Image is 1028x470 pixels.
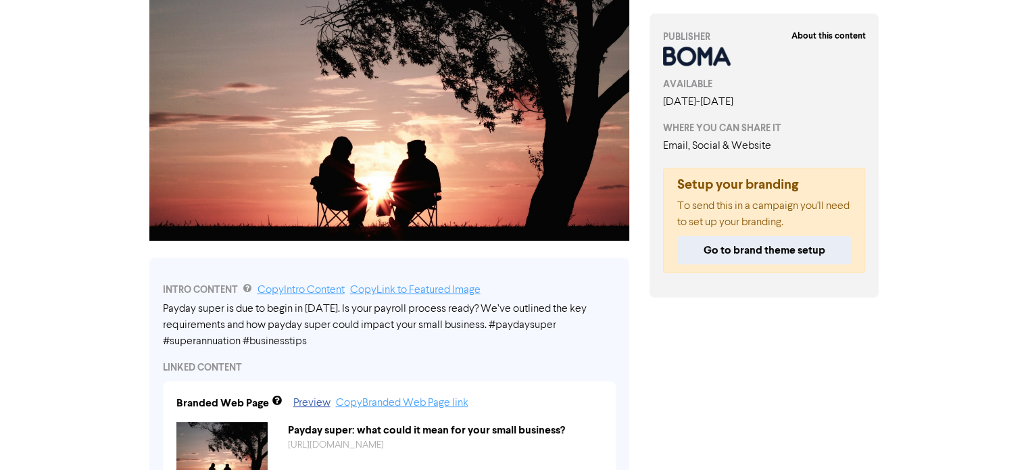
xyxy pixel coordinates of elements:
[677,177,852,193] h5: Setup your branding
[677,236,852,264] button: Go to brand theme setup
[278,422,612,438] div: Payday super: what could it mean for your small business?
[350,285,481,296] a: Copy Link to Featured Image
[663,138,866,154] div: Email, Social & Website
[663,30,866,44] div: PUBLISHER
[663,94,866,110] div: [DATE] - [DATE]
[258,285,345,296] a: Copy Intro Content
[791,30,865,41] strong: About this content
[163,360,616,375] div: LINKED CONTENT
[163,282,616,298] div: INTRO CONTENT
[677,198,852,231] p: To send this in a campaign you'll need to set up your branding.
[960,405,1028,470] iframe: Chat Widget
[288,440,384,450] a: [URL][DOMAIN_NAME]
[176,395,269,411] div: Branded Web Page
[663,121,866,135] div: WHERE YOU CAN SHARE IT
[663,77,866,91] div: AVAILABLE
[278,438,612,452] div: https://public2.bomamarketing.com/cp/30b2gB8luDoCkKTNdrtSL2?sa=kMdeTyFv
[293,398,331,408] a: Preview
[163,301,616,350] div: Payday super is due to begin in [DATE]. Is your payroll process ready? We’ve outlined the key req...
[336,398,468,408] a: Copy Branded Web Page link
